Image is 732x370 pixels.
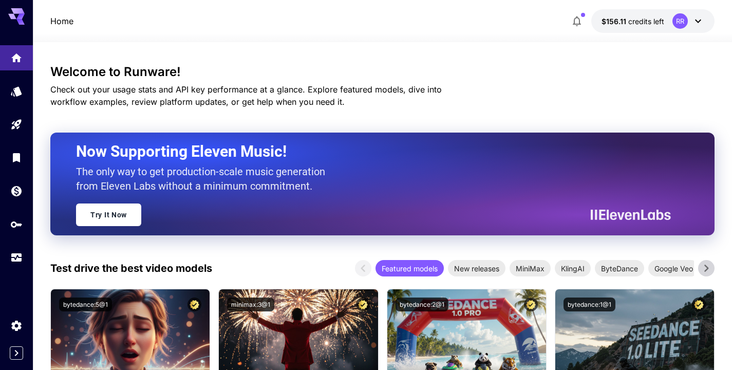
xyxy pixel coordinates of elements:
[10,319,23,332] div: Settings
[10,151,23,164] div: Library
[591,9,715,33] button: $156.11149RR
[376,263,444,274] span: Featured models
[10,218,23,231] div: API Keys
[76,142,663,161] h2: Now Supporting Eleven Music!
[524,298,538,311] button: Certified Model – Vetted for best performance and includes a commercial license.
[648,260,699,276] div: Google Veo
[602,17,628,26] span: $156.11
[555,263,591,274] span: KlingAI
[510,260,551,276] div: MiniMax
[555,260,591,276] div: KlingAI
[648,263,699,274] span: Google Veo
[76,164,333,193] p: The only way to get production-scale music generation from Eleven Labs without a minimum commitment.
[510,263,551,274] span: MiniMax
[448,260,505,276] div: New releases
[187,298,201,311] button: Certified Model – Vetted for best performance and includes a commercial license.
[59,298,112,311] button: bytedance:5@1
[10,184,23,197] div: Wallet
[356,298,370,311] button: Certified Model – Vetted for best performance and includes a commercial license.
[10,251,23,264] div: Usage
[692,298,706,311] button: Certified Model – Vetted for best performance and includes a commercial license.
[50,15,73,27] nav: breadcrumb
[10,346,23,360] button: Expand sidebar
[564,298,615,311] button: bytedance:1@1
[50,84,442,107] span: Check out your usage stats and API key performance at a glance. Explore featured models, dive int...
[448,263,505,274] span: New releases
[628,17,664,26] span: credits left
[595,260,644,276] div: ByteDance
[10,85,23,98] div: Models
[595,263,644,274] span: ByteDance
[50,261,212,276] p: Test drive the best video models
[50,65,715,79] h3: Welcome to Runware!
[376,260,444,276] div: Featured models
[602,16,664,27] div: $156.11149
[76,203,141,226] a: Try It Now
[10,118,23,131] div: Playground
[50,15,73,27] a: Home
[227,298,274,311] button: minimax:3@1
[672,13,688,29] div: RR
[396,298,448,311] button: bytedance:2@1
[10,51,23,64] div: Home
